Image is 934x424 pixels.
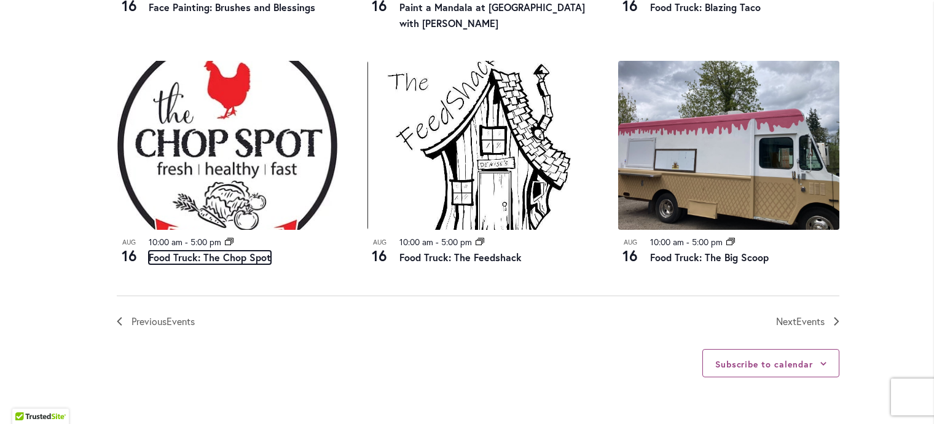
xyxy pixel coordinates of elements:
span: 16 [117,245,141,266]
a: Food Truck: The Feedshack [399,251,522,264]
span: Aug [117,237,141,248]
a: Previous Events [117,313,195,329]
span: Next [776,313,825,329]
img: The Feedshack [367,61,589,230]
time: 5:00 pm [692,236,723,248]
span: - [185,236,188,248]
time: 10:00 am [399,236,433,248]
a: Food Truck: Blazing Taco [650,1,761,14]
time: 5:00 pm [190,236,221,248]
span: Events [796,315,825,328]
a: Paint a Mandala at [GEOGRAPHIC_DATA] with [PERSON_NAME] [399,1,585,29]
span: Previous [131,313,195,329]
time: 10:00 am [650,236,684,248]
time: 10:00 am [149,236,182,248]
a: Next Events [776,313,839,329]
span: 16 [367,245,392,266]
button: Subscribe to calendar [715,358,813,370]
iframe: Launch Accessibility Center [9,380,44,415]
time: 5:00 pm [441,236,472,248]
img: Food Truck: The Big Scoop [618,61,839,230]
span: - [436,236,439,248]
span: Aug [618,237,643,248]
span: Events [167,315,195,328]
span: Aug [367,237,392,248]
span: 16 [618,245,643,266]
a: Food Truck: The Big Scoop [650,251,769,264]
a: Face Painting: Brushes and Blessings [149,1,315,14]
a: Food Truck: The Chop Spot [149,251,271,264]
img: THE CHOP SPOT PDX – Food Truck [117,61,338,230]
span: - [686,236,689,248]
